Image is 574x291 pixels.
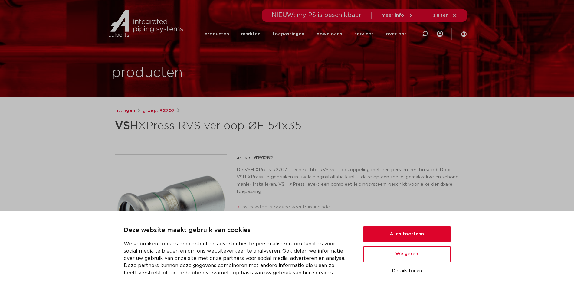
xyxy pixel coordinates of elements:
h1: producten [112,63,183,83]
strong: VSH [115,120,138,131]
a: producten [205,22,229,46]
a: meer info [381,13,413,18]
a: toepassingen [273,22,304,46]
a: groep: R2707 [143,107,175,114]
img: Product Image for VSH XPress RVS verloop ØF 54x35 [115,155,227,266]
div: my IPS [437,22,443,46]
a: sluiten [433,13,458,18]
h1: XPress RVS verloop ØF 54x35 [115,117,342,135]
nav: Menu [205,22,407,46]
button: Alles toestaan [363,226,451,242]
button: Details tonen [363,266,451,276]
a: fittingen [115,107,135,114]
span: NIEUW: myIPS is beschikbaar [272,12,362,18]
p: Deze website maakt gebruik van cookies [124,226,349,235]
p: artikel: 6191262 [237,154,273,162]
a: downloads [317,22,342,46]
p: De VSH XPress R2707 is een rechte RVS verloopkoppeling met een pers en een buiseind. Door VSH XPr... [237,166,459,195]
a: over ons [386,22,407,46]
button: Weigeren [363,246,451,262]
span: sluiten [433,13,448,18]
a: services [354,22,374,46]
p: We gebruiken cookies om content en advertenties te personaliseren, om functies voor social media ... [124,240,349,276]
span: meer info [381,13,404,18]
a: markten [241,22,261,46]
li: insteekstop: stoprand voor buisuiteinde [241,202,459,212]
